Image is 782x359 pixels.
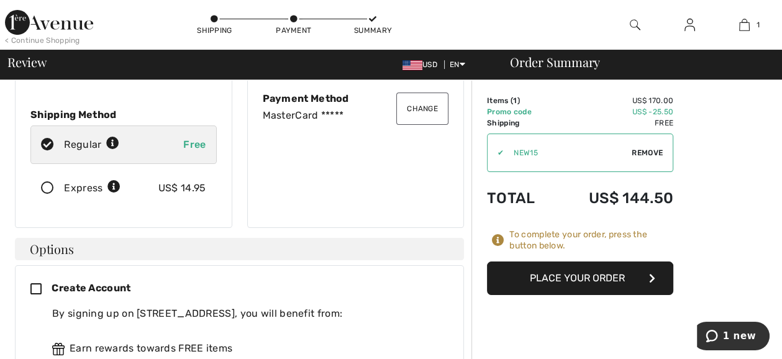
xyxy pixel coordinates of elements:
[509,229,673,252] div: To complete your order, press the button below.
[52,306,439,321] div: By signing up on [STREET_ADDRESS], you will benefit from:
[675,17,705,33] a: Sign In
[354,25,391,36] div: Summary
[632,147,663,158] span: Remove
[488,147,504,158] div: ✔
[196,25,233,36] div: Shipping
[684,17,695,32] img: My Info
[555,95,673,106] td: US$ 170.00
[504,134,632,171] input: Promo code
[487,95,555,106] td: Items ( )
[52,341,439,356] div: Earn rewards towards FREE items
[30,109,217,120] div: Shipping Method
[64,181,120,196] div: Express
[5,35,80,46] div: < Continue Shopping
[15,238,464,260] h4: Options
[495,56,775,68] div: Order Summary
[183,139,206,150] span: Free
[487,177,555,219] td: Total
[158,181,206,196] div: US$ 14.95
[756,19,759,30] span: 1
[513,96,517,105] span: 1
[64,137,119,152] div: Regular
[555,106,673,117] td: US$ -25.50
[697,322,770,353] iframe: Opens a widget where you can chat to one of our agents
[402,60,442,69] span: USD
[555,117,673,129] td: Free
[487,106,555,117] td: Promo code
[275,25,312,36] div: Payment
[52,343,65,355] img: rewards.svg
[450,60,465,69] span: EN
[555,177,673,219] td: US$ 144.50
[263,93,449,104] div: Payment Method
[718,17,771,32] a: 1
[739,17,750,32] img: My Bag
[487,261,673,295] button: Place Your Order
[630,17,640,32] img: search the website
[52,282,130,294] span: Create Account
[402,60,422,70] img: US Dollar
[7,56,47,68] span: Review
[396,93,448,125] button: Change
[5,10,93,35] img: 1ère Avenue
[487,117,555,129] td: Shipping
